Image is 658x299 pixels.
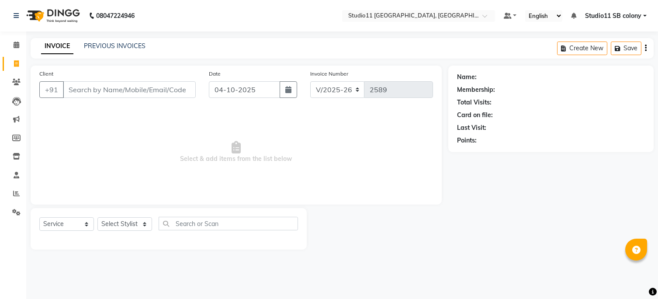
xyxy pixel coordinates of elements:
div: Membership: [457,85,495,94]
input: Search by Name/Mobile/Email/Code [63,81,196,98]
input: Search or Scan [159,217,298,230]
div: Name: [457,73,477,82]
button: Create New [557,42,607,55]
label: Date [209,70,221,78]
button: +91 [39,81,64,98]
b: 08047224946 [96,3,135,28]
a: PREVIOUS INVOICES [84,42,145,50]
div: Last Visit: [457,123,486,132]
div: Points: [457,136,477,145]
div: Card on file: [457,111,493,120]
span: Studio11 SB colony [585,11,641,21]
button: Save [611,42,641,55]
img: logo [22,3,82,28]
label: Invoice Number [310,70,348,78]
span: Select & add items from the list below [39,108,433,196]
div: Total Visits: [457,98,492,107]
a: INVOICE [41,38,73,54]
label: Client [39,70,53,78]
iframe: chat widget [621,264,649,290]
